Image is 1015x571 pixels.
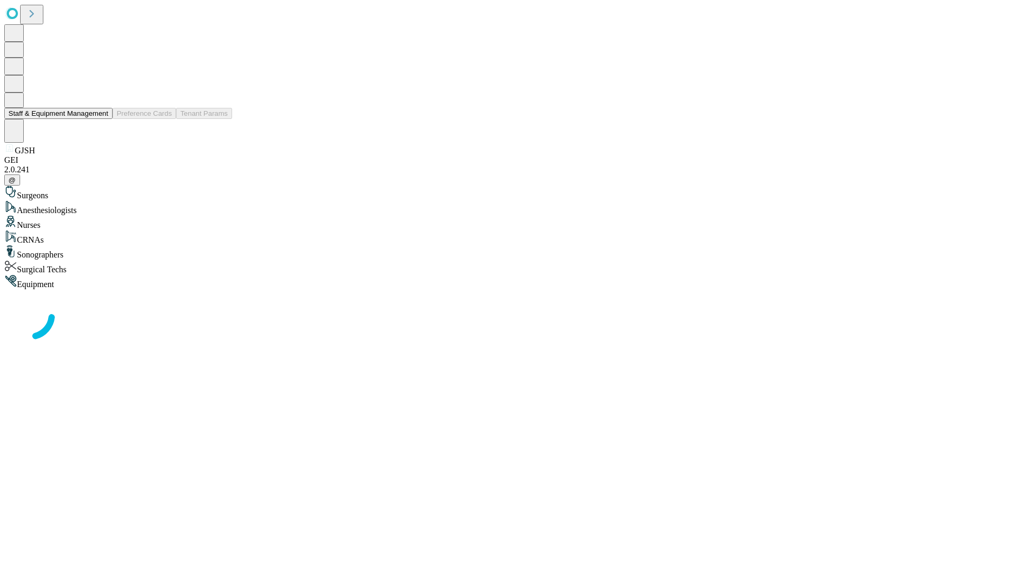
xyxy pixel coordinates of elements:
[4,165,1011,174] div: 2.0.241
[4,155,1011,165] div: GEI
[4,245,1011,260] div: Sonographers
[176,108,232,119] button: Tenant Params
[4,186,1011,200] div: Surgeons
[4,274,1011,289] div: Equipment
[4,200,1011,215] div: Anesthesiologists
[113,108,176,119] button: Preference Cards
[4,174,20,186] button: @
[4,260,1011,274] div: Surgical Techs
[15,146,35,155] span: GJSH
[8,176,16,184] span: @
[4,108,113,119] button: Staff & Equipment Management
[4,215,1011,230] div: Nurses
[4,230,1011,245] div: CRNAs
